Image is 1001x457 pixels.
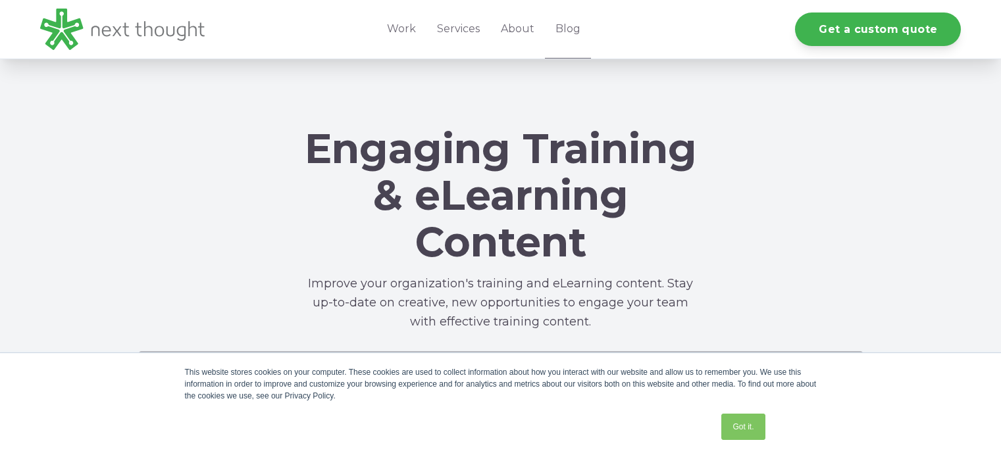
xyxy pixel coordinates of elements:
[795,12,961,46] a: Get a custom quote
[40,9,205,50] img: LG - NextThought Logo
[185,366,817,402] div: This website stores cookies on your computer. These cookies are used to collect information about...
[303,126,698,266] h1: Engaging Training & eLearning Content
[303,274,698,332] p: Improve your organization's training and eLearning content. Stay up-to-date on creative, new oppo...
[721,414,765,440] a: Got it.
